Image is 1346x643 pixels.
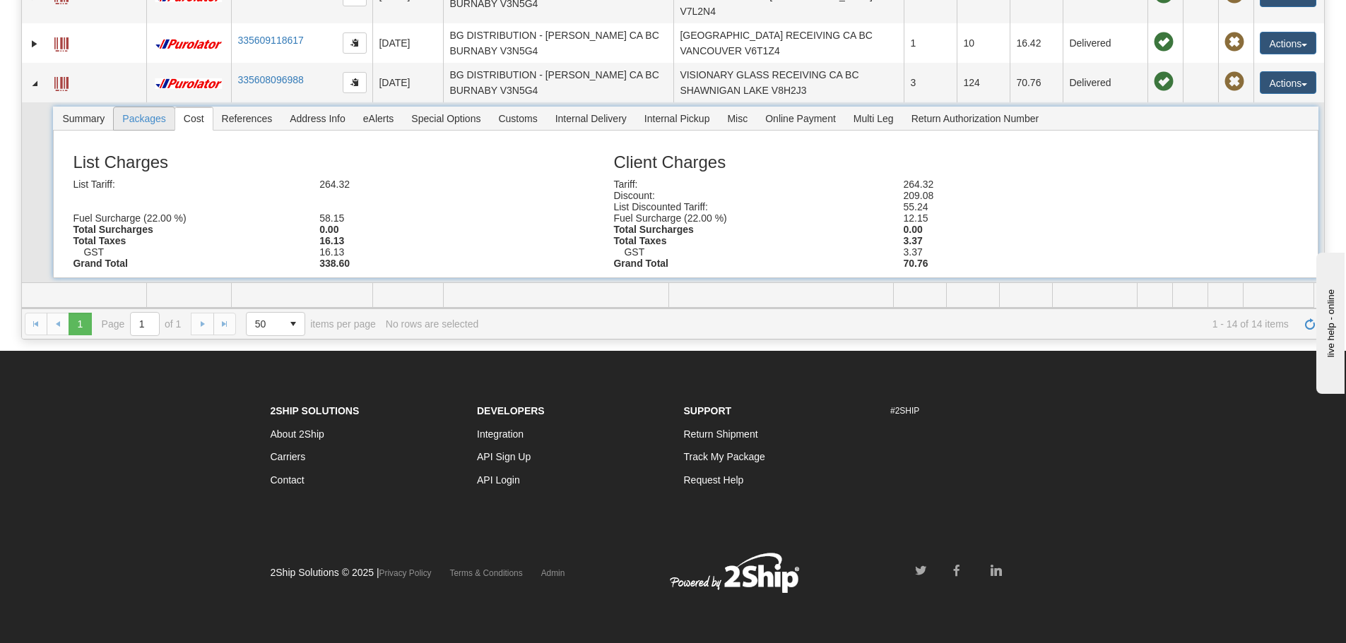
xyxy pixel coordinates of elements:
div: Total Taxes [603,235,892,246]
a: 335608096988 [237,74,303,85]
td: 124 [957,63,1010,102]
span: Online Payment [757,107,844,130]
td: 10 [957,23,1010,63]
span: 2Ship Solutions © 2025 | [271,567,432,578]
span: Internal Delivery [547,107,635,130]
a: Expand [28,37,42,51]
a: Collapse [28,76,42,90]
a: 335609118617 [237,35,303,46]
a: API Login [477,474,520,486]
span: eAlerts [355,107,403,130]
a: Contact [271,474,305,486]
img: 11 - Purolator [153,39,225,49]
div: live help - online [11,12,131,23]
a: Refresh [1299,313,1321,335]
td: [DATE] [372,63,443,102]
div: Grand Total [62,258,309,269]
span: Misc [719,107,756,130]
a: Return Shipment [684,428,758,440]
div: No rows are selected [386,318,479,330]
div: 3.37 [893,246,1183,258]
iframe: chat widget [1313,249,1345,393]
div: 338.60 [309,258,555,269]
a: Terms & Conditions [450,568,523,578]
button: Actions [1260,71,1316,94]
span: Multi Leg [845,107,902,130]
div: Total Surcharges [62,224,309,235]
span: select [282,313,305,335]
span: Cost [175,107,213,130]
div: Grand Total [603,258,892,269]
div: 264.32 [893,179,1183,190]
div: Discount: [603,190,892,201]
strong: Developers [477,405,545,416]
div: 16.13 [309,246,555,258]
td: [GEOGRAPHIC_DATA] RECEIVING CA BC VANCOUVER V6T1Z4 [673,23,904,63]
div: List Tariff: [62,179,309,190]
a: Request Help [684,474,744,486]
span: Packages [114,107,174,130]
div: Total Surcharges [603,224,892,235]
div: List Discounted Tariff: [603,201,892,212]
span: Special Options [403,107,489,130]
img: 11 - Purolator [153,78,225,89]
div: 16.13 [309,235,555,246]
div: 55.24 [893,201,1183,212]
td: 3 [904,63,957,102]
td: BG DISTRIBUTION - [PERSON_NAME] CA BC BURNABY V3N5G4 [443,23,673,63]
span: Page 1 [69,313,91,335]
a: Label [54,71,69,93]
div: 0.00 [309,224,555,235]
span: Return Authorization Number [903,107,1048,130]
div: 58.15 [309,212,555,224]
td: 70.76 [1010,63,1063,102]
div: Fuel Surcharge (22.00 %) [603,212,892,224]
strong: 2Ship Solutions [271,405,360,416]
strong: Support [684,405,732,416]
div: 70.76 [893,258,1183,269]
td: BG DISTRIBUTION - [PERSON_NAME] CA BC BURNABY V3N5G4 [443,63,673,102]
button: Copy to clipboard [343,32,367,54]
div: 12.15 [893,212,1183,224]
span: Customs [490,107,545,130]
td: 16.42 [1010,23,1063,63]
span: 50 [255,317,273,331]
span: Internal Pickup [636,107,719,130]
h6: #2SHIP [890,407,1076,416]
h3: Client Charges [613,153,1258,172]
span: Pickup Not Assigned [1224,72,1244,92]
span: items per page [246,312,376,336]
span: Page sizes drop down [246,312,305,336]
div: GST [613,246,903,258]
h3: List Charges [73,153,613,172]
span: On time [1154,72,1174,92]
a: Track My Package [684,451,765,462]
button: Copy to clipboard [343,72,367,93]
td: Delivered [1063,23,1147,63]
td: VISIONARY GLASS RECEIVING CA BC SHAWNIGAN LAKE V8H2J3 [673,63,904,102]
div: 209.08 [893,190,1183,201]
input: Page 1 [131,313,159,335]
span: References [213,107,281,130]
span: 1 - 14 of 14 items [488,318,1289,330]
span: Address Info [281,107,354,130]
span: Pickup Not Assigned [1224,32,1244,52]
div: 264.32 [309,179,555,190]
td: 1 [904,23,957,63]
td: [DATE] [372,23,443,63]
div: Tariff: [603,179,892,190]
div: Fuel Surcharge (22.00 %) [62,212,309,224]
span: On time [1154,32,1174,52]
a: Privacy Policy [379,568,432,578]
a: Admin [541,568,565,578]
a: Label [54,31,69,54]
div: 3.37 [893,235,1183,246]
td: Delivered [1063,63,1147,102]
span: Summary [54,107,113,130]
a: API Sign Up [477,451,531,462]
div: 0.00 [893,224,1183,235]
a: Carriers [271,451,306,462]
span: Page of 1 [102,312,182,336]
a: Integration [477,428,524,440]
button: Actions [1260,32,1316,54]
